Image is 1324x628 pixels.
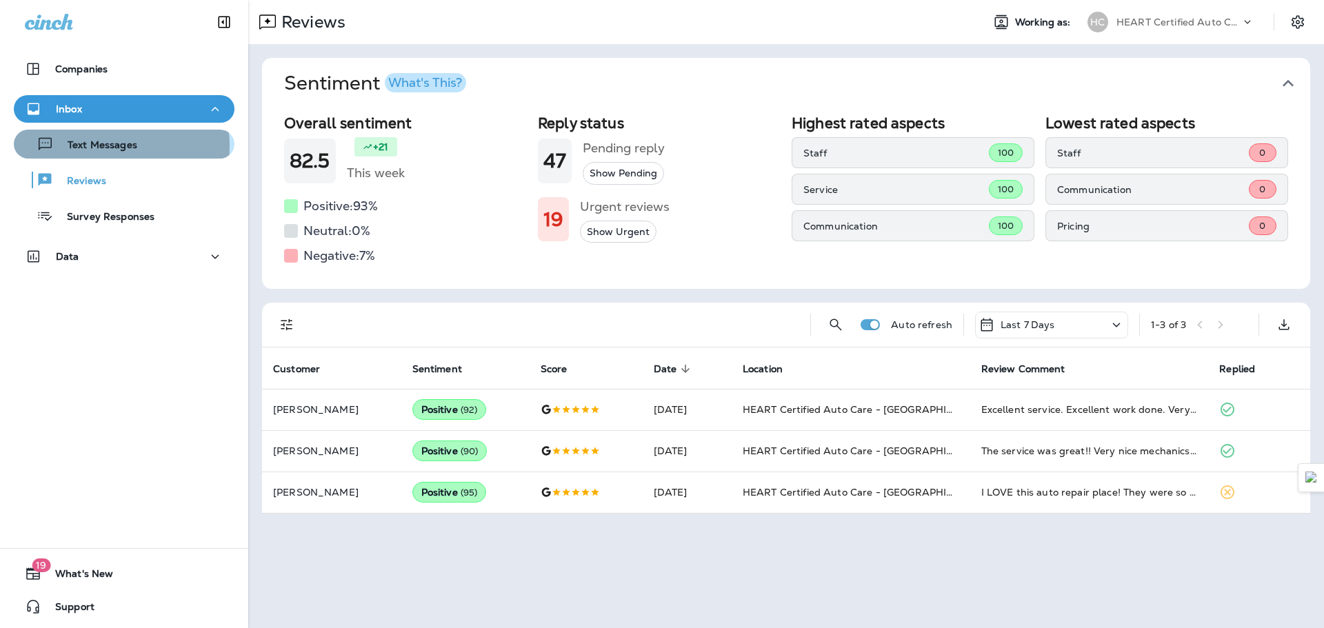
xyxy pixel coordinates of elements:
[1285,10,1310,34] button: Settings
[284,114,527,132] h2: Overall sentiment
[1219,363,1255,375] span: Replied
[14,593,234,620] button: Support
[743,363,801,375] span: Location
[998,183,1014,195] span: 100
[981,403,1198,416] div: Excellent service. Excellent work done. Very reasonably priced. Absolutely my go to place for aut...
[1057,221,1249,232] p: Pricing
[14,95,234,123] button: Inbox
[743,403,990,416] span: HEART Certified Auto Care - [GEOGRAPHIC_DATA]
[891,319,952,330] p: Auto refresh
[412,482,487,503] div: Positive
[273,311,301,338] button: Filters
[273,404,390,415] p: [PERSON_NAME]
[1259,183,1265,195] span: 0
[643,430,732,472] td: [DATE]
[56,251,79,262] p: Data
[643,389,732,430] td: [DATE]
[743,486,990,498] span: HEART Certified Auto Care - [GEOGRAPHIC_DATA]
[41,568,113,585] span: What's New
[1057,184,1249,195] p: Communication
[1270,311,1298,338] button: Export as CSV
[538,114,781,132] h2: Reply status
[541,363,585,375] span: Score
[1219,363,1273,375] span: Replied
[276,12,345,32] p: Reviews
[385,73,466,92] button: What's This?
[53,211,154,224] p: Survey Responses
[461,404,478,416] span: ( 92 )
[1305,472,1318,484] img: Detect Auto
[303,195,378,217] h5: Positive: 93 %
[803,184,989,195] p: Service
[1151,319,1186,330] div: 1 - 3 of 3
[1045,114,1288,132] h2: Lowest rated aspects
[412,363,480,375] span: Sentiment
[32,558,50,572] span: 19
[262,109,1310,289] div: SentimentWhat's This?
[14,201,234,230] button: Survey Responses
[1001,319,1055,330] p: Last 7 Days
[273,58,1321,109] button: SentimentWhat's This?
[998,220,1014,232] span: 100
[412,399,487,420] div: Positive
[303,220,370,242] h5: Neutral: 0 %
[1057,148,1249,159] p: Staff
[822,311,850,338] button: Search Reviews
[792,114,1034,132] h2: Highest rated aspects
[284,72,466,95] h1: Sentiment
[580,221,656,243] button: Show Urgent
[543,208,563,231] h1: 19
[654,363,695,375] span: Date
[1015,17,1074,28] span: Working as:
[583,162,664,185] button: Show Pending
[347,162,405,184] h5: This week
[743,445,990,457] span: HEART Certified Auto Care - [GEOGRAPHIC_DATA]
[981,444,1198,458] div: The service was great!! Very nice mechanics the work was done in a timely manner. I will be back ...
[981,485,1198,499] div: I LOVE this auto repair place! They were so nice and fixed my car in one day! In fact, I am 74 ye...
[41,601,94,618] span: Support
[273,445,390,456] p: [PERSON_NAME]
[461,445,479,457] span: ( 90 )
[303,245,375,267] h5: Negative: 7 %
[1259,147,1265,159] span: 0
[803,221,989,232] p: Communication
[14,243,234,270] button: Data
[56,103,82,114] p: Inbox
[580,196,670,218] h5: Urgent reviews
[412,363,462,375] span: Sentiment
[273,363,338,375] span: Customer
[55,63,108,74] p: Companies
[14,560,234,587] button: 19What's New
[543,150,566,172] h1: 47
[1259,220,1265,232] span: 0
[290,150,330,172] h1: 82.5
[643,472,732,513] td: [DATE]
[205,8,243,36] button: Collapse Sidebar
[373,140,388,154] p: +21
[53,175,106,188] p: Reviews
[388,77,462,89] div: What's This?
[1087,12,1108,32] div: HC
[54,139,137,152] p: Text Messages
[14,130,234,159] button: Text Messages
[803,148,989,159] p: Staff
[14,165,234,194] button: Reviews
[998,147,1014,159] span: 100
[654,363,677,375] span: Date
[412,440,488,461] div: Positive
[981,363,1065,375] span: Review Comment
[14,55,234,83] button: Companies
[273,487,390,498] p: [PERSON_NAME]
[541,363,568,375] span: Score
[273,363,320,375] span: Customer
[1116,17,1241,28] p: HEART Certified Auto Care
[743,363,783,375] span: Location
[583,137,665,159] h5: Pending reply
[461,487,478,498] span: ( 95 )
[981,363,1083,375] span: Review Comment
